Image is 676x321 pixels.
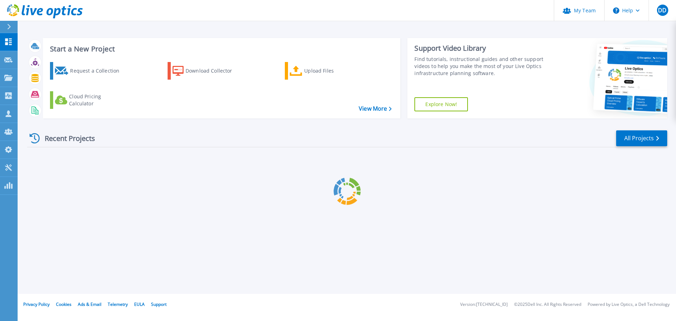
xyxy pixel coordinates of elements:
a: EULA [134,301,145,307]
a: Cloud Pricing Calculator [50,91,129,109]
h3: Start a New Project [50,45,392,53]
a: Privacy Policy [23,301,50,307]
a: View More [359,105,392,112]
li: Powered by Live Optics, a Dell Technology [588,302,670,307]
div: Find tutorials, instructional guides and other support videos to help you make the most of your L... [414,56,547,77]
span: DD [658,7,666,13]
a: Telemetry [108,301,128,307]
a: Ads & Email [78,301,101,307]
div: Recent Projects [27,130,105,147]
div: Support Video Library [414,44,547,53]
li: © 2025 Dell Inc. All Rights Reserved [514,302,581,307]
a: Upload Files [285,62,363,80]
div: Cloud Pricing Calculator [69,93,125,107]
a: Support [151,301,167,307]
div: Request a Collection [70,64,126,78]
a: Request a Collection [50,62,129,80]
a: All Projects [616,130,667,146]
div: Upload Files [304,64,361,78]
div: Download Collector [186,64,242,78]
a: Download Collector [168,62,246,80]
a: Explore Now! [414,97,468,111]
a: Cookies [56,301,71,307]
li: Version: [TECHNICAL_ID] [460,302,508,307]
